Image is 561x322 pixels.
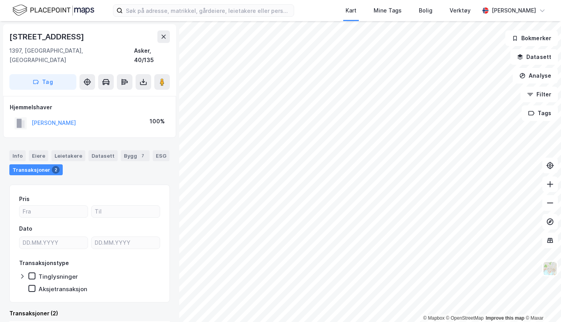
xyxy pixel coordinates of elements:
[153,150,169,161] div: ESG
[522,285,561,322] div: Kontrollprogram for chat
[51,150,85,161] div: Leietakere
[10,103,169,112] div: Hjemmelshaver
[492,6,536,15] div: [PERSON_NAME]
[9,164,63,175] div: Transaksjoner
[9,46,134,65] div: 1397, [GEOGRAPHIC_DATA], [GEOGRAPHIC_DATA]
[9,74,76,90] button: Tag
[19,206,88,217] input: Fra
[29,150,48,161] div: Eiere
[19,237,88,249] input: DD.MM.YYYY
[9,150,26,161] div: Info
[446,315,484,321] a: OpenStreetMap
[139,152,146,160] div: 7
[522,105,558,121] button: Tags
[346,6,356,15] div: Kart
[39,285,87,293] div: Aksjetransaksjon
[486,315,524,321] a: Improve this map
[543,261,557,276] img: Z
[19,224,32,233] div: Dato
[150,117,165,126] div: 100%
[88,150,118,161] div: Datasett
[121,150,150,161] div: Bygg
[134,46,170,65] div: Asker, 40/135
[419,6,432,15] div: Bolig
[374,6,402,15] div: Mine Tags
[19,258,69,268] div: Transaksjonstype
[19,194,30,204] div: Pris
[513,68,558,84] button: Analyse
[520,87,558,102] button: Filter
[9,30,86,43] div: [STREET_ADDRESS]
[92,237,160,249] input: DD.MM.YYYY
[92,206,160,217] input: Til
[39,273,78,280] div: Tinglysninger
[9,309,170,318] div: Transaksjoner (2)
[123,5,294,16] input: Søk på adresse, matrikkel, gårdeiere, leietakere eller personer
[423,315,445,321] a: Mapbox
[505,30,558,46] button: Bokmerker
[450,6,471,15] div: Verktøy
[522,285,561,322] iframe: Chat Widget
[12,4,94,17] img: logo.f888ab2527a4732fd821a326f86c7f29.svg
[510,49,558,65] button: Datasett
[52,166,60,174] div: 2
